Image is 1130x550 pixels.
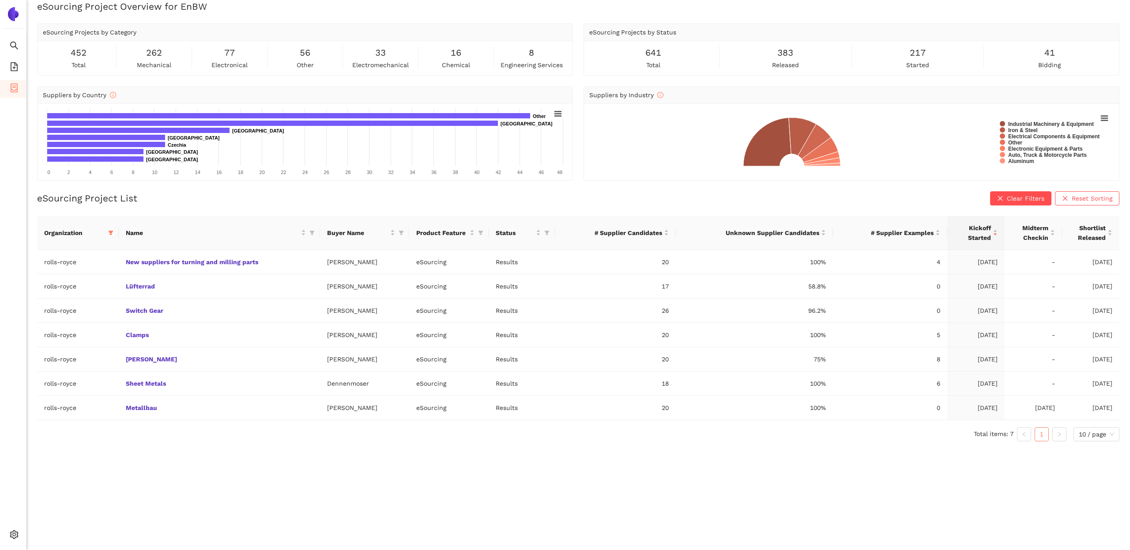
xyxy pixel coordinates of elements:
td: Results [489,274,555,299]
text: 8 [132,170,135,175]
text: Electrical Components & Equipment [1008,133,1100,140]
a: 1 [1035,428,1048,441]
td: [PERSON_NAME] [320,250,409,274]
text: 2 [68,170,70,175]
span: eSourcing Projects by Status [589,29,676,36]
td: - [1005,372,1062,396]
span: filter [397,226,406,239]
span: Status [496,228,534,238]
td: rolls-royce [37,250,119,274]
span: close [997,195,1003,202]
td: [DATE] [1062,372,1119,396]
button: closeClear Filters [990,191,1051,205]
span: Clear Filters [1007,193,1044,203]
span: # Supplier Candidates [562,228,662,238]
td: Results [489,372,555,396]
span: Shortlist Released [1069,223,1106,243]
span: 8 [529,46,534,60]
span: eSourcing Projects by Category [43,29,136,36]
td: [PERSON_NAME] [320,323,409,347]
td: Results [489,347,555,372]
td: 20 [555,396,676,420]
text: [GEOGRAPHIC_DATA] [232,128,284,133]
td: eSourcing [409,372,489,396]
td: 0 [833,396,947,420]
span: Buyer Name [327,228,388,238]
span: other [297,60,314,70]
span: Midterm Checkin [1012,223,1048,243]
text: [GEOGRAPHIC_DATA] [146,157,198,162]
span: engineering services [501,60,563,70]
text: 26 [324,170,329,175]
text: Electronic Equipment & Parts [1008,146,1083,152]
td: 5 [833,323,947,347]
text: [GEOGRAPHIC_DATA] [501,121,553,126]
span: started [906,60,929,70]
text: 30 [367,170,372,175]
span: Product Feature [416,228,468,238]
text: 34 [410,170,415,175]
span: left [1021,432,1027,437]
th: this column's title is Status,this column is sortable [489,216,555,250]
li: Total items: 7 [974,427,1013,441]
td: 18 [555,372,676,396]
span: right [1057,432,1062,437]
td: 100% [676,372,832,396]
text: 16 [216,170,222,175]
img: Logo [6,7,20,21]
td: - [1005,347,1062,372]
span: electronical [211,60,248,70]
text: Industrial Machinery & Equipment [1008,121,1094,127]
td: eSourcing [409,299,489,323]
td: eSourcing [409,396,489,420]
td: 20 [555,347,676,372]
span: 77 [224,46,235,60]
text: 42 [496,170,501,175]
td: 58.8% [676,274,832,299]
td: eSourcing [409,250,489,274]
button: right [1052,427,1066,441]
span: info-circle [110,92,116,98]
span: setting [10,527,19,545]
text: 20 [260,170,265,175]
text: 44 [517,170,523,175]
td: 100% [676,396,832,420]
span: search [10,38,19,56]
td: rolls-royce [37,274,119,299]
td: [DATE] [1062,323,1119,347]
span: released [772,60,799,70]
span: 262 [146,46,162,60]
text: [GEOGRAPHIC_DATA] [168,135,220,140]
th: this column's title is Unknown Supplier Candidates,this column is sortable [676,216,832,250]
text: 4 [89,170,91,175]
span: 383 [777,46,793,60]
div: Page Size [1073,427,1119,441]
td: eSourcing [409,274,489,299]
span: 16 [451,46,461,60]
th: this column's title is # Supplier Candidates,this column is sortable [555,216,676,250]
text: Czechia [168,142,186,148]
td: rolls-royce [37,299,119,323]
td: [DATE] [947,396,1005,420]
td: [DATE] [947,299,1005,323]
li: Next Page [1052,427,1066,441]
text: Other [533,114,546,119]
td: - [1005,274,1062,299]
td: [DATE] [1005,396,1062,420]
text: 40 [474,170,479,175]
td: 17 [555,274,676,299]
span: filter [308,226,316,239]
td: 26 [555,299,676,323]
td: [PERSON_NAME] [320,299,409,323]
td: [DATE] [947,274,1005,299]
td: eSourcing [409,347,489,372]
span: 641 [645,46,661,60]
span: filter [309,230,315,235]
td: 6 [833,372,947,396]
span: 41 [1044,46,1055,60]
span: 10 / page [1079,428,1114,441]
th: this column's title is Midterm Checkin,this column is sortable [1005,216,1062,250]
text: 18 [238,170,243,175]
text: 32 [388,170,394,175]
button: left [1017,427,1031,441]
